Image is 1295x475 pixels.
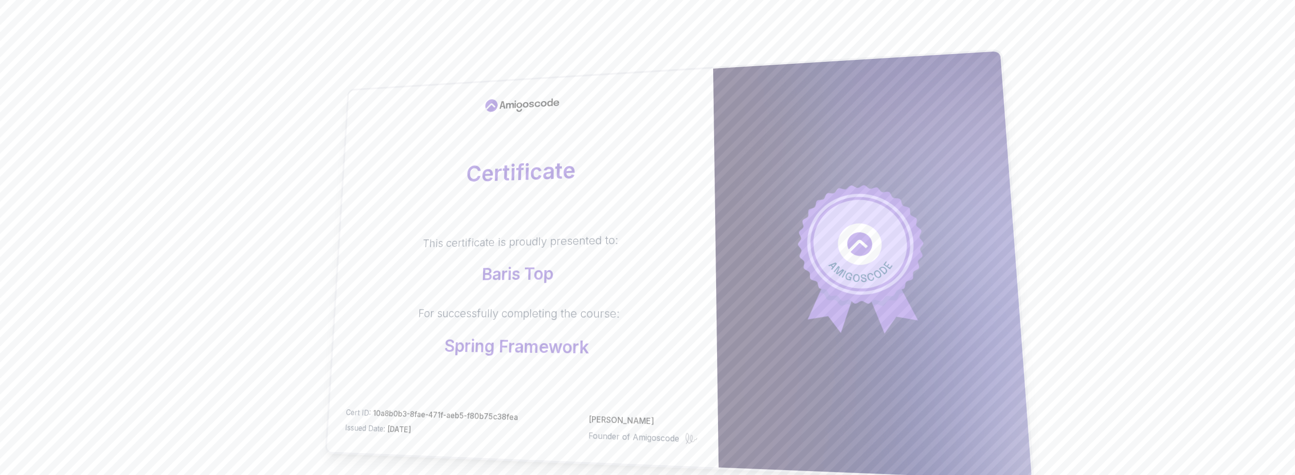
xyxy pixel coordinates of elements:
p: Cert ID: [346,406,518,423]
p: Founder of Amigoscode [589,429,680,445]
p: Baris Top [421,263,618,284]
h2: Certificate [359,155,695,189]
p: [PERSON_NAME] [589,413,698,429]
p: Spring Framework [416,336,620,357]
p: This certificate is proudly presented to: [423,233,619,251]
span: [DATE] [387,424,412,435]
span: 10a8b0b3-8fae-471f-aeb5-f80b75c38fea [373,408,518,422]
p: Issued Date: [345,421,518,439]
p: For successfully completing the course: [418,306,620,321]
